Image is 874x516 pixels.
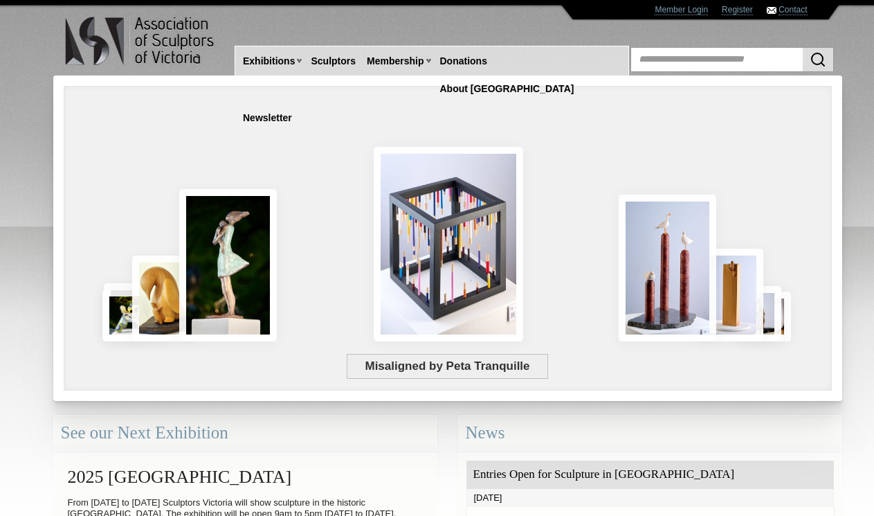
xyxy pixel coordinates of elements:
[466,489,834,507] div: [DATE]
[347,354,548,379] span: Misaligned by Peta Tranquille
[767,7,776,14] img: Contact ASV
[179,189,277,341] img: Connection
[64,14,217,69] img: logo.png
[374,147,523,341] img: Misaligned
[722,5,753,15] a: Register
[779,5,807,15] a: Contact
[305,48,361,74] a: Sculptors
[655,5,708,15] a: Member Login
[619,195,716,341] img: Rising Tides
[458,415,842,452] div: News
[435,48,493,74] a: Donations
[361,48,429,74] a: Membership
[810,51,826,68] img: Search
[53,415,437,452] div: See our Next Exhibition
[435,76,580,102] a: About [GEOGRAPHIC_DATA]
[237,105,298,131] a: Newsletter
[237,48,300,74] a: Exhibitions
[700,249,763,341] img: Little Frog. Big Climb
[61,460,430,494] h2: 2025 [GEOGRAPHIC_DATA]
[466,461,834,489] div: Entries Open for Sculpture in [GEOGRAPHIC_DATA]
